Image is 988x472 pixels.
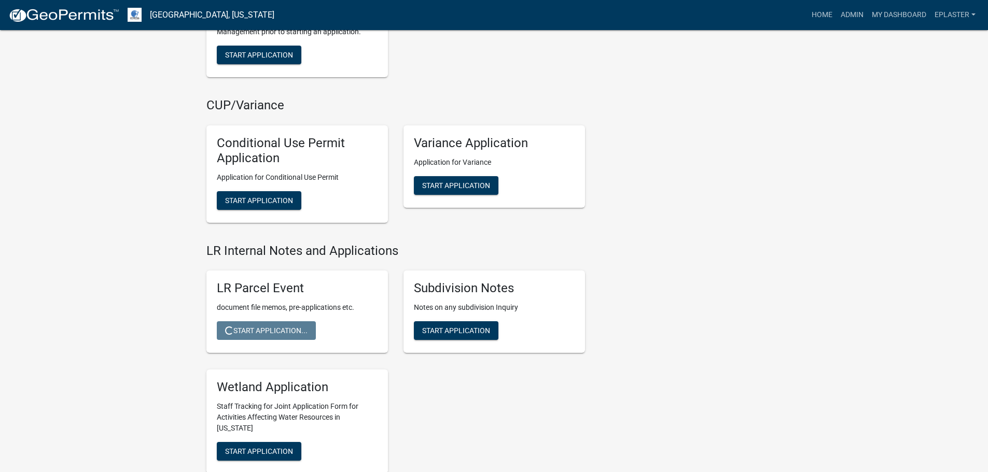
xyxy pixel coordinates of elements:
button: Start Application [414,176,498,195]
h5: LR Parcel Event [217,281,378,296]
button: Start Application [414,321,498,340]
button: Start Application [217,46,301,64]
p: Application for Conditional Use Permit [217,172,378,183]
span: Start Application [422,326,490,335]
span: Start Application [225,196,293,204]
a: [GEOGRAPHIC_DATA], [US_STATE] [150,6,274,24]
h5: Conditional Use Permit Application [217,136,378,166]
p: Application for Variance [414,157,575,168]
a: Home [808,5,837,25]
span: Start Application... [225,326,308,335]
h4: CUP/Variance [206,98,585,113]
p: Staff Tracking for Joint Application Form for Activities Affecting Water Resources in [US_STATE] [217,401,378,434]
img: Otter Tail County, Minnesota [128,8,142,22]
span: Start Application [225,51,293,59]
a: My Dashboard [868,5,930,25]
a: Admin [837,5,868,25]
h5: Subdivision Notes [414,281,575,296]
h5: Wetland Application [217,380,378,395]
h5: Variance Application [414,136,575,151]
p: Notes on any subdivision Inquiry [414,302,575,313]
h4: LR Internal Notes and Applications [206,244,585,259]
button: Start Application [217,191,301,210]
p: document file memos, pre-applications etc. [217,302,378,313]
a: eplaster [930,5,980,25]
button: Start Application... [217,321,316,340]
span: Start Application [422,181,490,189]
span: Start Application [225,447,293,455]
button: Start Application [217,442,301,461]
